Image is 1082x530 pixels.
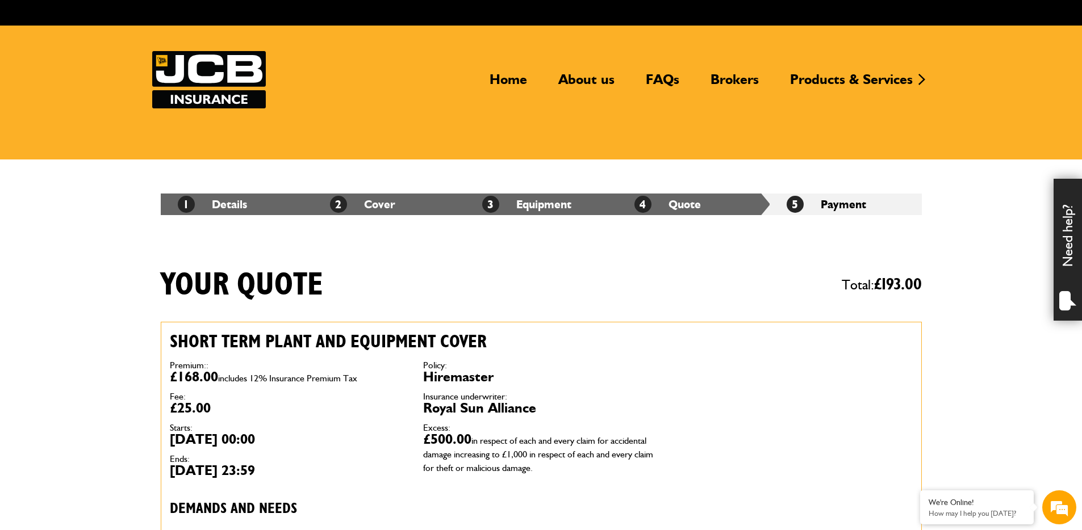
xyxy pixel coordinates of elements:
a: Brokers [702,71,767,97]
span: in respect of each and every claim for accidental damage increasing to £1,000 in respect of each ... [423,435,653,473]
span: 5 [787,196,804,213]
h2: Short term plant and equipment cover [170,331,659,352]
h3: Demands and needs [170,500,659,518]
span: includes 12% Insurance Premium Tax [218,373,357,384]
dt: Ends: [170,455,406,464]
a: Home [481,71,536,97]
div: Need help? [1054,179,1082,321]
dd: £500.00 [423,432,659,473]
dd: £25.00 [170,401,406,415]
a: 2Cover [330,197,395,211]
dd: [DATE] 00:00 [170,432,406,446]
a: 1Details [178,197,247,211]
dt: Insurance underwriter: [423,392,659,401]
dt: Excess: [423,423,659,432]
li: Payment [770,194,922,215]
dd: [DATE] 23:59 [170,464,406,477]
a: 3Equipment [482,197,571,211]
dt: Policy: [423,361,659,370]
dd: £168.00 [170,370,406,384]
span: 2 [330,196,347,213]
dd: Royal Sun Alliance [423,401,659,415]
a: About us [550,71,623,97]
li: Quote [617,194,770,215]
dt: Fee: [170,392,406,401]
p: How may I help you today? [929,509,1025,518]
a: FAQs [637,71,688,97]
span: £ [874,276,922,293]
h1: Your quote [161,266,323,304]
span: Total: [842,272,922,298]
span: 193.00 [882,276,922,293]
span: 3 [482,196,499,213]
a: Products & Services [782,71,921,97]
span: 1 [178,196,195,213]
span: 4 [634,196,651,213]
img: JCB Insurance Services logo [152,51,266,108]
dt: Starts: [170,423,406,432]
dt: Premium:: [170,361,406,370]
dd: Hiremaster [423,370,659,384]
a: JCB Insurance Services [152,51,266,108]
div: We're Online! [929,498,1025,507]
